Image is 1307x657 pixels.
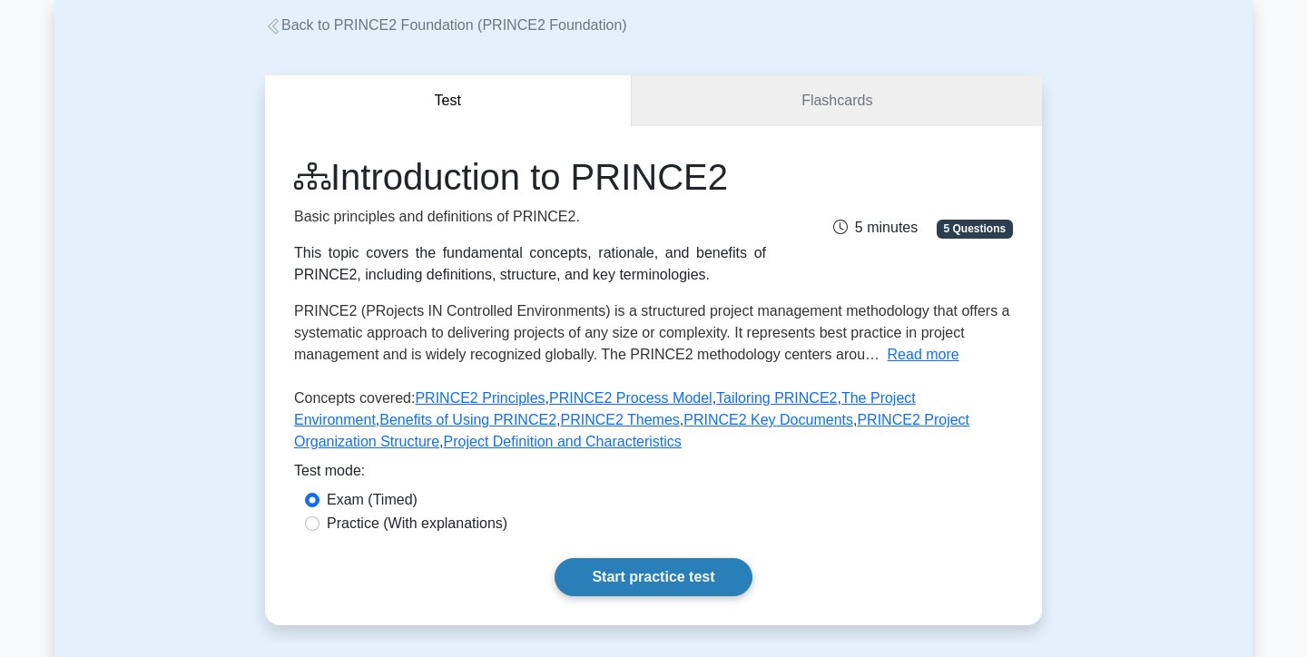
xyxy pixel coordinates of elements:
a: PRINCE2 Key Documents [683,412,853,427]
a: Back to PRINCE2 Foundation (PRINCE2 Foundation) [265,17,627,33]
span: PRINCE2 (PRojects IN Controlled Environments) is a structured project management methodology that... [294,303,1010,362]
p: Concepts covered: , , , , , , , , [294,387,1013,460]
a: Start practice test [555,558,752,596]
a: The Project Environment [294,390,916,427]
p: Basic principles and definitions of PRINCE2. [294,206,766,228]
a: Benefits of Using PRINCE2 [379,412,556,427]
label: Exam (Timed) [327,489,418,511]
a: Tailoring PRINCE2 [716,390,837,406]
span: 5 Questions [937,220,1013,238]
a: Project Definition and Characteristics [444,434,682,449]
a: Flashcards [632,75,1042,127]
a: PRINCE2 Process Model [549,390,712,406]
div: Test mode: [294,460,1013,489]
button: Read more [888,344,959,366]
a: PRINCE2 Themes [560,412,679,427]
a: PRINCE2 Principles [415,390,545,406]
span: 5 minutes [833,220,918,235]
label: Practice (With explanations) [327,513,507,534]
h1: Introduction to PRINCE2 [294,155,766,199]
div: This topic covers the fundamental concepts, rationale, and benefits of PRINCE2, including definit... [294,242,766,286]
button: Test [265,75,632,127]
